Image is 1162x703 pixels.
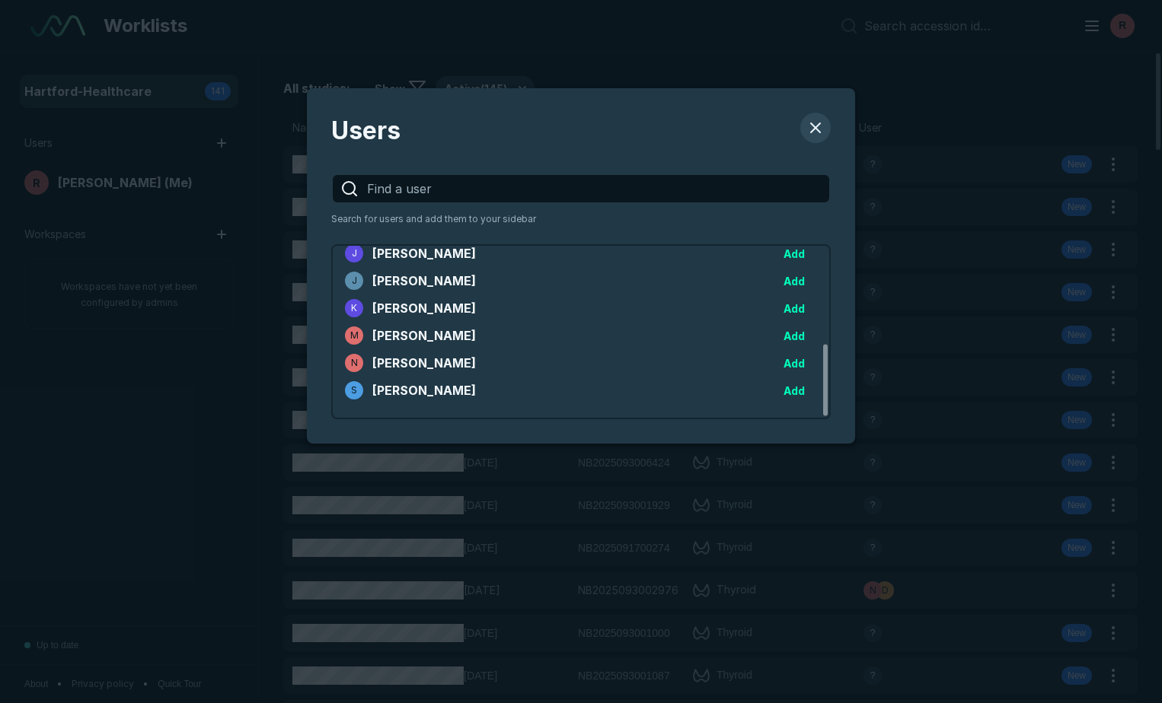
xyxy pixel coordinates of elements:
[352,247,357,260] span: J
[352,274,357,288] span: J
[351,301,357,315] span: K
[345,299,363,317] div: avatar-name
[367,175,829,202] input: Find a user
[345,354,363,372] div: avatar-name
[777,323,811,348] button: Add
[350,329,359,342] span: M
[307,88,855,444] div: Users
[777,269,811,293] button: Add
[777,241,811,266] button: Add
[372,272,476,290] span: [PERSON_NAME]
[372,299,476,317] span: [PERSON_NAME]
[351,383,357,397] span: S
[372,354,476,372] span: [PERSON_NAME]
[351,356,358,370] span: N
[345,326,363,345] div: avatar-name
[331,213,536,224] span: Search for users and add them to your sidebar
[345,381,363,399] div: avatar-name
[331,113,831,149] span: Users
[345,272,363,290] div: avatar-name
[777,351,811,375] button: Add
[777,378,811,402] button: Add
[777,296,811,320] button: Add
[345,244,363,262] div: avatar-name
[372,326,476,345] span: [PERSON_NAME]
[372,244,476,262] span: [PERSON_NAME]
[372,381,476,399] span: [PERSON_NAME]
